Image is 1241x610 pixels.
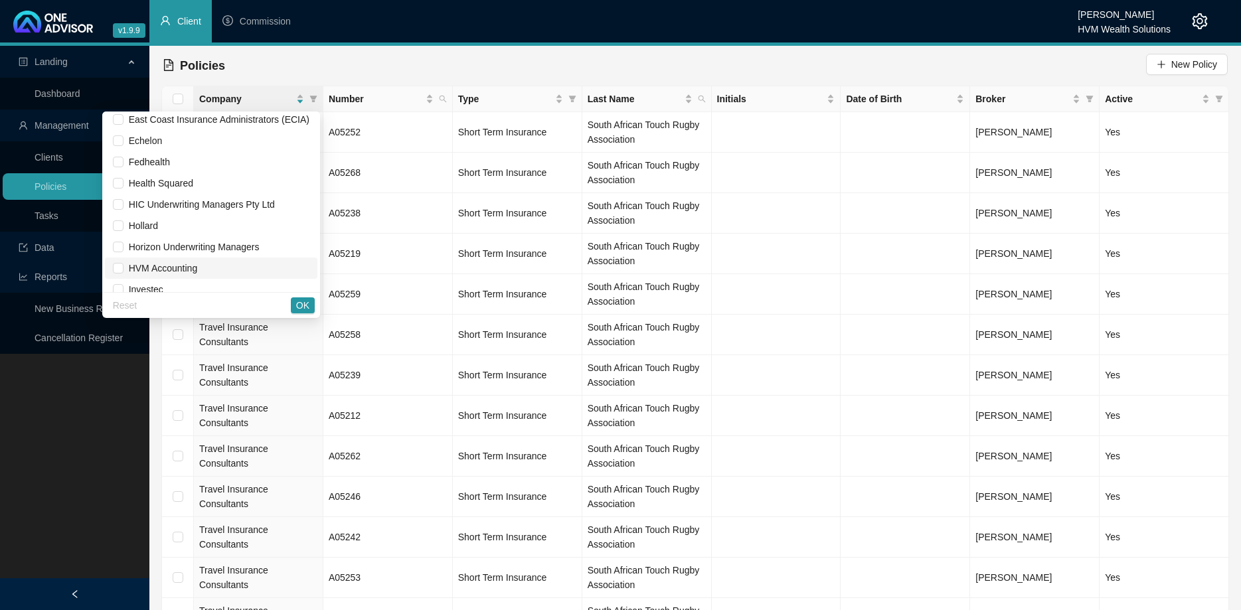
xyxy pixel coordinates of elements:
[1100,396,1229,436] td: Yes
[108,297,143,313] button: Reset
[124,157,170,167] span: Fedhealth
[199,403,268,428] span: Travel Insurance Consultants
[458,92,552,106] span: Type
[329,491,361,502] span: A05246
[588,92,682,106] span: Last Name
[329,451,361,461] span: A05262
[582,234,712,274] td: South African Touch Rugby Association
[975,532,1052,542] span: [PERSON_NAME]
[1100,315,1229,355] td: Yes
[975,491,1052,502] span: [PERSON_NAME]
[35,271,67,282] span: Reports
[975,572,1052,583] span: [PERSON_NAME]
[329,370,361,380] span: A05239
[329,92,423,106] span: Number
[841,86,970,112] th: Date of Birth
[582,112,712,153] td: South African Touch Rugby Association
[970,86,1100,112] th: Broker
[582,355,712,396] td: South African Touch Rugby Association
[70,589,80,599] span: left
[975,127,1052,137] span: [PERSON_NAME]
[458,289,547,299] span: Short Term Insurance
[124,284,163,295] span: Investec
[35,181,66,192] a: Policies
[582,477,712,517] td: South African Touch Rugby Association
[582,517,712,558] td: South African Touch Rugby Association
[1157,60,1166,69] span: plus
[975,451,1052,461] span: [PERSON_NAME]
[329,572,361,583] span: A05253
[124,242,260,252] span: Horizon Underwriting Managers
[566,89,579,109] span: filter
[582,558,712,598] td: South African Touch Rugby Association
[199,524,268,550] span: Travel Insurance Consultants
[975,167,1052,178] span: [PERSON_NAME]
[453,86,582,112] th: Type
[1212,89,1226,109] span: filter
[296,298,309,313] span: OK
[163,59,175,71] span: file-text
[124,199,275,210] span: HIC Underwriting Managers Pty Ltd
[582,315,712,355] td: South African Touch Rugby Association
[458,167,547,178] span: Short Term Insurance
[124,178,193,189] span: Health Squared
[975,92,1070,106] span: Broker
[436,89,450,109] span: search
[329,208,361,218] span: A05238
[1086,95,1094,103] span: filter
[329,289,361,299] span: A05259
[1100,86,1229,112] th: Active
[1192,13,1208,29] span: setting
[582,436,712,477] td: South African Touch Rugby Association
[35,210,58,221] a: Tasks
[199,443,268,469] span: Travel Insurance Consultants
[1100,558,1229,598] td: Yes
[329,329,361,340] span: A05258
[582,153,712,193] td: South African Touch Rugby Association
[35,88,80,99] a: Dashboard
[975,208,1052,218] span: [PERSON_NAME]
[35,56,68,67] span: Landing
[1146,54,1228,75] button: New Policy
[323,86,453,112] th: Number
[160,15,171,26] span: user
[458,572,547,583] span: Short Term Insurance
[1100,436,1229,477] td: Yes
[458,127,547,137] span: Short Term Insurance
[199,484,268,509] span: Travel Insurance Consultants
[846,92,953,106] span: Date of Birth
[975,248,1052,259] span: [PERSON_NAME]
[329,532,361,542] span: A05242
[568,95,576,103] span: filter
[1100,355,1229,396] td: Yes
[458,208,547,218] span: Short Term Insurance
[698,95,706,103] span: search
[113,23,145,38] span: v1.9.9
[291,297,315,313] button: OK
[35,333,123,343] a: Cancellation Register
[329,248,361,259] span: A05219
[975,410,1052,421] span: [PERSON_NAME]
[1100,274,1229,315] td: Yes
[309,95,317,103] span: filter
[1100,153,1229,193] td: Yes
[199,362,268,388] span: Travel Insurance Consultants
[582,86,712,112] th: Last Name
[124,220,158,231] span: Hollard
[222,15,233,26] span: dollar
[1100,477,1229,517] td: Yes
[458,491,547,502] span: Short Term Insurance
[329,167,361,178] span: A05268
[1083,89,1096,109] span: filter
[458,532,547,542] span: Short Term Insurance
[975,289,1052,299] span: [PERSON_NAME]
[19,121,28,130] span: user
[458,329,547,340] span: Short Term Insurance
[582,274,712,315] td: South African Touch Rugby Association
[1100,234,1229,274] td: Yes
[199,92,293,106] span: Company
[439,95,447,103] span: search
[458,370,547,380] span: Short Term Insurance
[329,410,361,421] span: A05212
[124,114,309,125] span: East Coast Insurance Administrators (ECIA)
